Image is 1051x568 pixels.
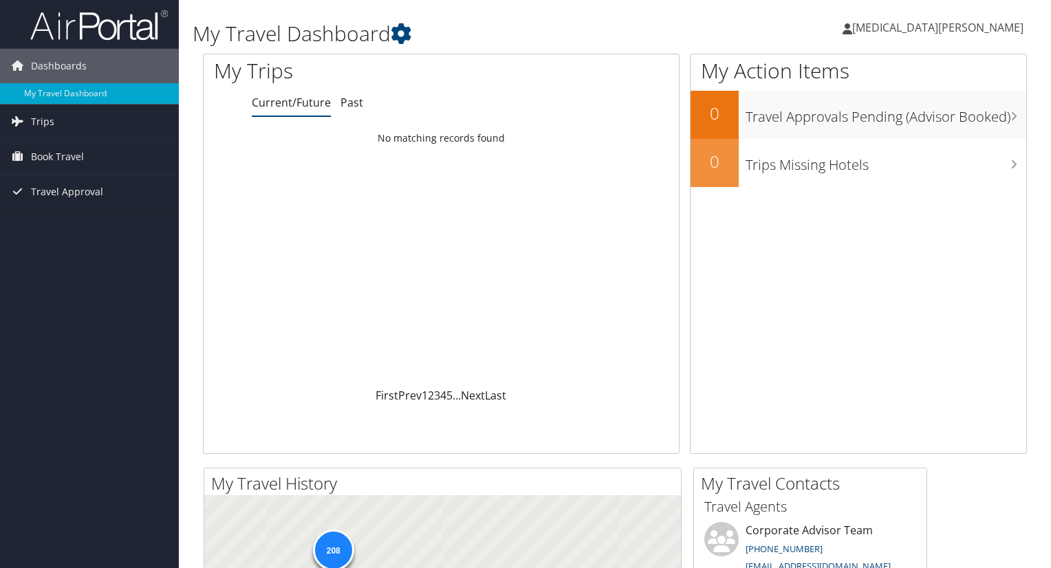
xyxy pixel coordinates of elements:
span: … [453,388,461,403]
a: 2 [428,388,434,403]
h2: My Travel History [211,472,681,495]
span: Book Travel [31,140,84,174]
a: Current/Future [252,95,331,110]
a: [MEDICAL_DATA][PERSON_NAME] [843,7,1037,48]
span: [MEDICAL_DATA][PERSON_NAME] [852,20,1023,35]
h3: Travel Approvals Pending (Advisor Booked) [746,100,1026,127]
a: [PHONE_NUMBER] [746,543,823,555]
h1: My Trips [214,56,470,85]
a: 1 [422,388,428,403]
a: First [376,388,398,403]
h3: Travel Agents [704,497,916,516]
a: 4 [440,388,446,403]
a: Past [340,95,363,110]
h1: My Action Items [691,56,1026,85]
span: Trips [31,105,54,139]
span: Dashboards [31,49,87,83]
a: 3 [434,388,440,403]
a: Next [461,388,485,403]
h1: My Travel Dashboard [193,19,756,48]
a: 5 [446,388,453,403]
a: Prev [398,388,422,403]
a: 0Trips Missing Hotels [691,139,1026,187]
span: Travel Approval [31,175,103,209]
h3: Trips Missing Hotels [746,149,1026,175]
h2: 0 [691,102,739,125]
a: Last [485,388,506,403]
h2: 0 [691,150,739,173]
h2: My Travel Contacts [701,472,927,495]
a: 0Travel Approvals Pending (Advisor Booked) [691,91,1026,139]
td: No matching records found [204,126,679,151]
img: airportal-logo.png [30,9,168,41]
